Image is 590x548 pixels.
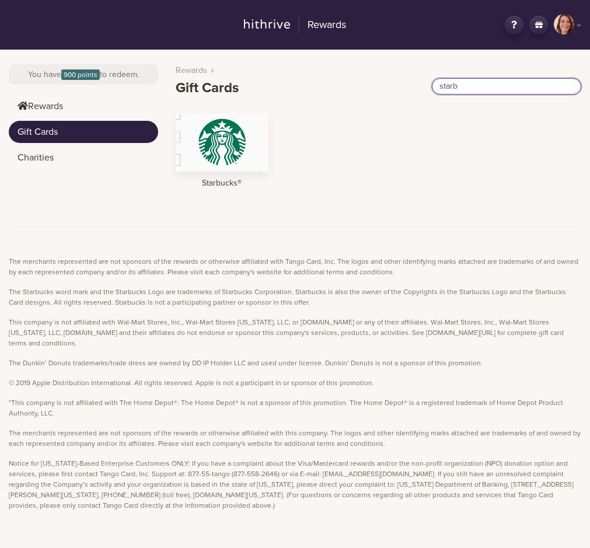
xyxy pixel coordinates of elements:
h1: Gift Cards [176,80,239,97]
h2: Rewards [299,16,346,34]
a: Gift Cards [9,121,158,143]
a: Rewards [9,95,158,117]
p: This company is not affiliated with Wal-Mart Stores, Inc., Wal-Mart Stores [US_STATE], LLC, or [D... [9,317,581,348]
a: Starbucks® [176,114,268,189]
input: start typing to search... [432,78,581,95]
div: You have to redeem. [9,64,158,85]
a: Rewards [237,14,354,36]
img: hithrive-logo.9746416d.svg [244,19,290,29]
a: Charities [9,146,158,169]
p: The merchants represented are not sponsors of the rewards or otherwise affiliated with Tango Card... [9,256,581,277]
p: The Starbucks word mark and the Starbucks Logo are trademarks of Starbucks Corporation. Starbucks... [9,287,581,308]
a: Rewards [176,64,207,76]
h4: Starbucks® [176,179,268,189]
span: 900 points [61,69,100,80]
p: Notice for [US_STATE]-Based Enterprise Customers ONLY: If you have a complaint about the Visa/Mas... [9,458,581,511]
p: The Dunkin’ Donuts trademarks/trade dress are owned by DD IP Holder LLC and used under license. D... [9,358,581,368]
p: © 2019 Apple Distribution International. All rights reserved. Apple is not a participant in or sp... [9,378,581,388]
span: Help [26,8,50,19]
p: *This company is not affiliated with The Home Depot®. The Home Depot® is not a sponsor of this pr... [9,397,581,418]
p: The merchants represented are not sponsors of the rewards or otherwise affiliated with this compa... [9,428,581,449]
